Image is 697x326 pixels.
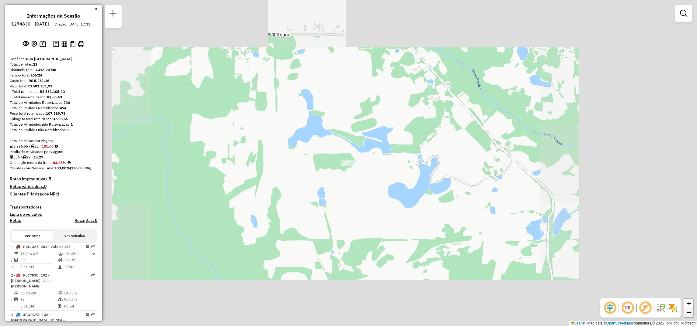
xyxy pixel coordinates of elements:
[10,116,97,122] div: Cubagem total roteirizado:
[11,21,49,27] h6: 1274830 - [DATE]
[10,212,97,217] h4: Lista de veículos
[91,245,95,248] em: Rota exportada
[75,218,97,223] h4: Recargas: 0
[68,40,77,49] button: Visualizar Romaneio
[14,297,18,301] i: Total de Atividades
[571,321,585,325] a: Leaflet
[38,39,47,49] button: Painel de Sugestão
[86,313,89,316] em: Opções
[11,264,14,270] td: =
[603,301,617,315] span: Ocultar deslocamento
[10,122,97,127] div: Total de Atividades não Roteirizadas:
[10,155,97,160] div: 336 / 22 =
[27,13,80,19] h4: Informações da Sessão
[11,273,51,288] span: | 101 - [PERSON_NAME], 211 - [PERSON_NAME]
[30,39,38,49] button: Centralizar mapa no depósito ou ponto de apoio
[57,191,59,197] strong: 1
[10,89,97,94] div: - Total roteirizado:
[10,73,97,78] div: Tempo total:
[10,67,97,73] div: Distância Total:
[94,5,97,12] a: Clique aqui para minimizar o painel
[23,244,38,249] span: RXL1J27
[46,111,65,116] strong: 107.389,78
[58,258,63,262] i: % de utilização da cubagem
[47,95,62,99] strong: R$ 66,63
[38,244,70,249] span: | 201 - Vale do Sol
[54,231,95,241] button: Ver veículos
[64,303,95,309] td: 06:58
[20,296,58,302] td: 19
[11,296,14,302] td: /
[64,251,92,257] td: 48,65%
[54,166,70,170] strong: 100,00%
[58,265,61,269] i: Tempo total em rota
[10,138,97,144] div: Total de caixas por viagem:
[20,303,58,309] td: 3,61 KM
[26,56,72,61] strong: CDD [GEOGRAPHIC_DATA]
[11,244,70,249] span: 1 -
[11,273,51,288] span: 2 -
[10,94,97,100] div: - Total não roteirizado:
[30,73,42,77] strong: 166:24
[10,144,97,149] div: 3.996,55 / 22 =
[10,218,21,223] h4: Rotas
[77,40,85,49] button: Imprimir Rotas
[22,39,30,49] button: Exibir sessão original
[638,301,653,315] span: Exibir rótulo
[30,144,34,148] i: Total de rotas
[53,117,68,121] strong: 3.996,55
[23,312,39,317] span: JBO0C72
[10,205,97,210] h4: Transportadoras
[14,258,18,262] i: Total de Atividades
[20,251,58,257] td: 112,16 KM
[14,291,18,295] i: Distância Total
[10,56,97,62] div: Depósito:
[22,155,26,159] i: Total de rotas
[55,144,58,148] i: Meta Caixas/viagem: 227,95 Diferença: -46,29
[64,264,92,270] td: 09:02
[10,62,97,67] div: Total de rotas:
[10,176,97,182] h4: Rotas improdutivas:
[10,184,97,189] h4: Rotas vários dias:
[49,176,51,182] strong: 5
[11,303,14,309] td: =
[684,308,693,317] a: Zoom out
[68,161,71,165] em: Média calculada utilizando a maior ocupação (%Peso ou %Cubagem) de cada rota da sessão. Rotas cro...
[684,299,693,308] a: Zoom in
[35,67,56,72] strong: 3.348,20 km
[52,39,60,49] button: Logs desbloquear sessão
[11,257,14,263] td: /
[10,166,54,170] span: Clientes com Service Time:
[606,321,632,325] a: OpenStreetMap
[52,22,93,27] div: Criação: [DATE] 17:33
[10,155,13,159] i: Total de Atividades
[656,303,665,313] img: Fluxo de ruas
[12,231,54,241] button: Ver rotas
[58,252,63,256] i: % de utilização do peso
[27,84,52,88] strong: R$ 581.171,93
[58,304,61,308] i: Tempo total em rota
[58,297,63,301] i: % de utilização da cubagem
[42,144,54,148] strong: 181,66
[64,296,95,302] td: 88,07%
[10,127,97,133] div: Total de Pedidos não Roteirizados:
[53,160,66,165] strong: 63,95%
[60,106,66,110] strong: 494
[678,7,690,19] a: Exibir filtros
[29,78,49,83] strong: R$ 5.281,16
[33,155,43,159] strong: 15,27
[10,100,97,105] div: Total de Atividades Roteirizadas:
[341,160,356,166] div: Atividade não roteirizada - DAISE SIMA
[86,273,89,277] em: Opções
[20,290,58,296] td: 68,60 KM
[10,105,97,111] div: Total de Pedidos Roteirizados:
[33,62,37,66] strong: 22
[10,78,97,83] div: Custo total:
[620,301,635,315] span: Ocultar NR
[91,313,95,316] em: Rota exportada
[23,273,38,277] span: RLC7F38
[20,264,58,270] td: 5,61 KM
[64,257,92,263] td: 53,74%
[10,111,97,116] div: Peso total roteirizado:
[91,273,95,277] em: Rota exportada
